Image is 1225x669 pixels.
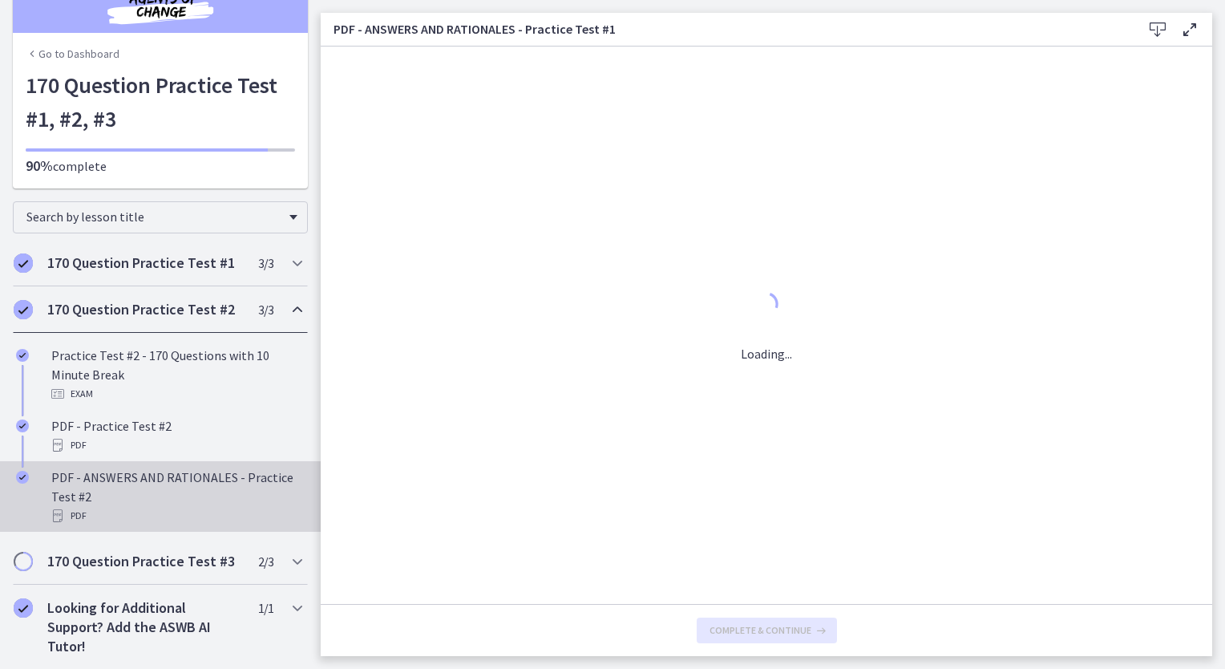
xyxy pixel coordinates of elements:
[26,156,53,175] span: 90%
[741,288,792,325] div: 1
[26,209,281,225] span: Search by lesson title
[13,201,308,233] div: Search by lesson title
[47,552,243,571] h2: 170 Question Practice Test #3
[258,300,273,319] span: 3 / 3
[16,471,29,484] i: Completed
[47,300,243,319] h2: 170 Question Practice Test #2
[51,468,301,525] div: PDF - ANSWERS AND RATIONALES - Practice Test #2
[47,253,243,273] h2: 170 Question Practice Test #1
[47,598,243,656] h2: Looking for Additional Support? Add the ASWB AI Tutor!
[16,349,29,362] i: Completed
[14,598,33,618] i: Completed
[16,420,29,432] i: Completed
[741,344,792,363] p: Loading...
[710,624,811,637] span: Complete & continue
[51,436,301,455] div: PDF
[334,19,1116,39] h3: PDF - ANSWERS AND RATIONALES - Practice Test #1
[14,300,33,319] i: Completed
[51,416,301,455] div: PDF - Practice Test #2
[51,506,301,525] div: PDF
[26,156,295,176] p: complete
[697,618,837,643] button: Complete & continue
[26,46,119,62] a: Go to Dashboard
[51,384,301,403] div: Exam
[258,253,273,273] span: 3 / 3
[26,68,295,136] h1: 170 Question Practice Test #1, #2, #3
[51,346,301,403] div: Practice Test #2 - 170 Questions with 10 Minute Break
[258,552,273,571] span: 2 / 3
[14,253,33,273] i: Completed
[258,598,273,618] span: 1 / 1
